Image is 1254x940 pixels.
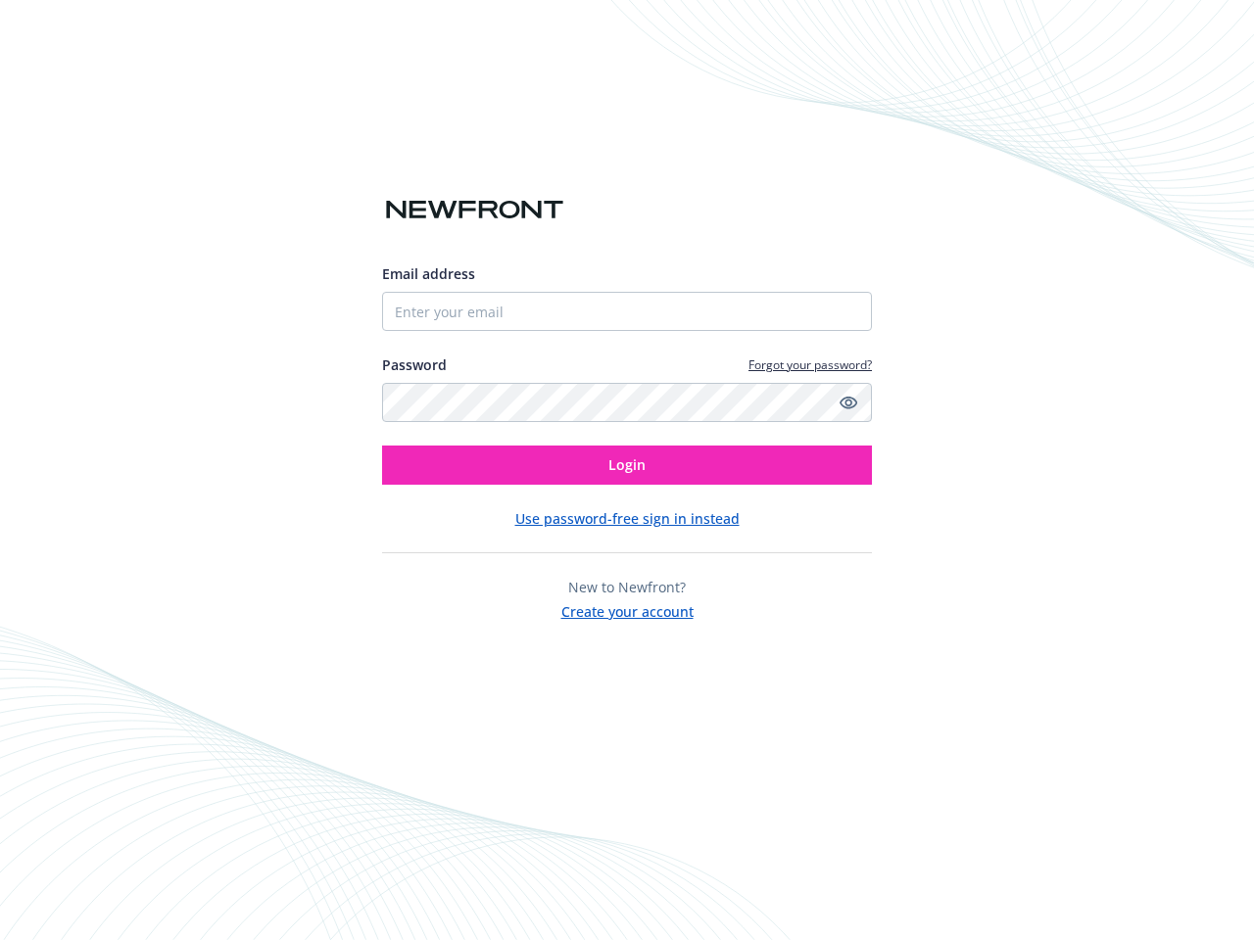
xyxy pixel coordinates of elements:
img: Newfront logo [382,193,567,227]
button: Login [382,446,872,485]
span: Email address [382,264,475,283]
input: Enter your email [382,292,872,331]
button: Use password-free sign in instead [515,508,740,529]
span: New to Newfront? [568,578,686,596]
button: Create your account [561,597,694,622]
input: Enter your password [382,383,872,422]
span: Login [608,455,646,474]
a: Show password [837,391,860,414]
label: Password [382,354,447,375]
a: Forgot your password? [748,356,872,373]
